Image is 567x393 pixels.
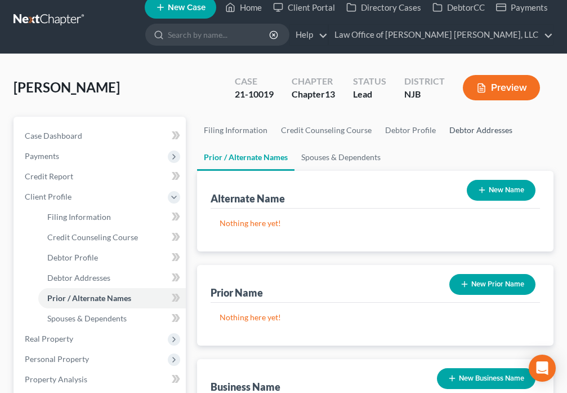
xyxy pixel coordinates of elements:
button: Preview [463,75,540,100]
span: Real Property [25,334,73,343]
a: Credit Report [16,166,186,187]
div: Chapter [292,75,335,88]
button: New Prior Name [449,274,535,295]
div: Lead [353,88,386,101]
a: Law Office of [PERSON_NAME] [PERSON_NAME], LLC [329,25,553,45]
a: Credit Counseling Course [38,227,186,248]
input: Search by name... [168,24,271,45]
div: 21-10019 [235,88,274,101]
a: Prior / Alternate Names [38,288,186,308]
div: NJB [404,88,445,101]
button: New Name [467,180,535,201]
a: Filing Information [38,207,186,227]
div: Case [235,75,274,88]
span: Debtor Addresses [47,273,110,282]
a: Spouses & Dependents [294,144,387,171]
span: Prior / Alternate Names [47,293,131,303]
button: New Business Name [437,368,535,389]
div: District [404,75,445,88]
span: Credit Report [25,171,73,181]
span: New Case [168,3,206,12]
span: Filing Information [47,212,111,222]
div: Alternate Name [211,192,285,205]
span: [PERSON_NAME] [14,79,120,95]
div: Open Intercom Messenger [529,355,556,382]
span: Client Profile [25,192,72,201]
span: Personal Property [25,354,89,364]
span: Debtor Profile [47,253,98,262]
a: Debtor Addresses [443,117,519,144]
a: Case Dashboard [16,126,186,146]
a: Debtor Profile [378,117,443,144]
span: Case Dashboard [25,131,82,140]
div: Status [353,75,386,88]
span: 13 [325,89,335,99]
a: Spouses & Dependents [38,308,186,329]
div: Chapter [292,88,335,101]
a: Prior / Alternate Names [197,144,294,171]
a: Filing Information [197,117,274,144]
span: Property Analysis [25,374,87,384]
span: Spouses & Dependents [47,313,127,323]
a: Property Analysis [16,369,186,390]
a: Help [290,25,328,45]
div: Prior Name [211,286,263,299]
span: Payments [25,151,59,161]
a: Debtor Profile [38,248,186,268]
p: Nothing here yet! [220,312,531,323]
a: Debtor Addresses [38,268,186,288]
a: Credit Counseling Course [274,117,378,144]
p: Nothing here yet! [220,218,531,229]
span: Credit Counseling Course [47,232,138,242]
